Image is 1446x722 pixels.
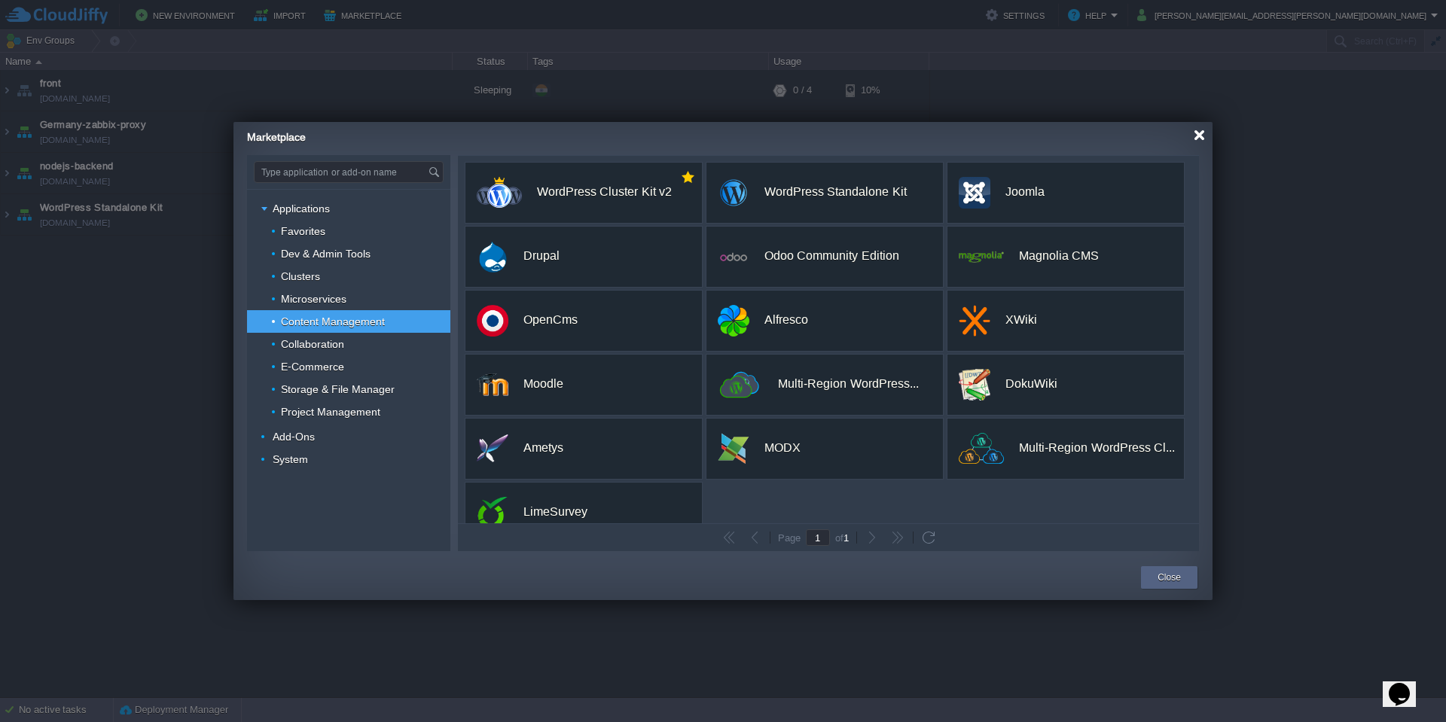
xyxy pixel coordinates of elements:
[477,177,522,208] img: wp-cluster-kit.svg
[778,368,919,400] div: Multi-Region WordPress Standalone
[773,532,806,543] div: Page
[271,430,317,443] a: Add-Ons
[1005,304,1037,336] div: XWiki
[279,405,383,419] a: Project Management
[271,202,332,215] a: Applications
[279,382,397,396] a: Storage & File Manager
[477,241,508,273] img: Drupal.png
[718,369,763,401] img: new-logo-multiregion-standalone.svg
[1158,570,1181,585] button: Close
[718,241,749,273] img: odoo-logo.png
[523,304,578,336] div: OpenCms
[959,305,990,337] img: xwiki_logo.png
[843,532,849,544] span: 1
[764,176,907,208] div: WordPress Standalone Kit
[477,305,508,337] img: opencms.png
[718,305,749,337] img: view.png
[279,224,328,238] a: Favorites
[1005,176,1045,208] div: Joomla
[718,177,749,209] img: wp-standalone.png
[279,315,387,328] a: Content Management
[477,497,508,529] img: limesurvey.png
[523,496,587,528] div: LimeSurvey
[279,292,349,306] a: Microservices
[1019,432,1175,464] div: Multi-Region WordPress Cluster v1 (Alpha)
[477,433,508,465] img: public.php
[523,240,560,272] div: Drupal
[959,251,1004,263] img: view.png
[1019,240,1099,272] div: Magnolia CMS
[718,433,749,465] img: modx.png
[537,176,672,208] div: WordPress Cluster Kit v2
[279,337,346,351] a: Collaboration
[279,247,373,260] a: Dev & Admin Tools
[279,360,346,373] a: E-Commerce
[279,270,322,283] a: Clusters
[959,369,990,401] img: public.php
[959,177,990,209] img: joomla.png
[959,433,1004,464] img: 82dark-back-01.svg
[477,369,508,401] img: Moodle-logo.png
[830,532,854,544] div: of
[523,432,563,464] div: Ametys
[764,432,801,464] div: MODX
[764,304,808,336] div: Alfresco
[764,240,899,272] div: Odoo Community Edition
[1005,368,1057,400] div: DokuWiki
[1383,662,1431,707] iframe: chat widget
[247,131,306,143] span: Marketplace
[523,368,563,400] div: Moodle
[271,452,310,466] a: System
